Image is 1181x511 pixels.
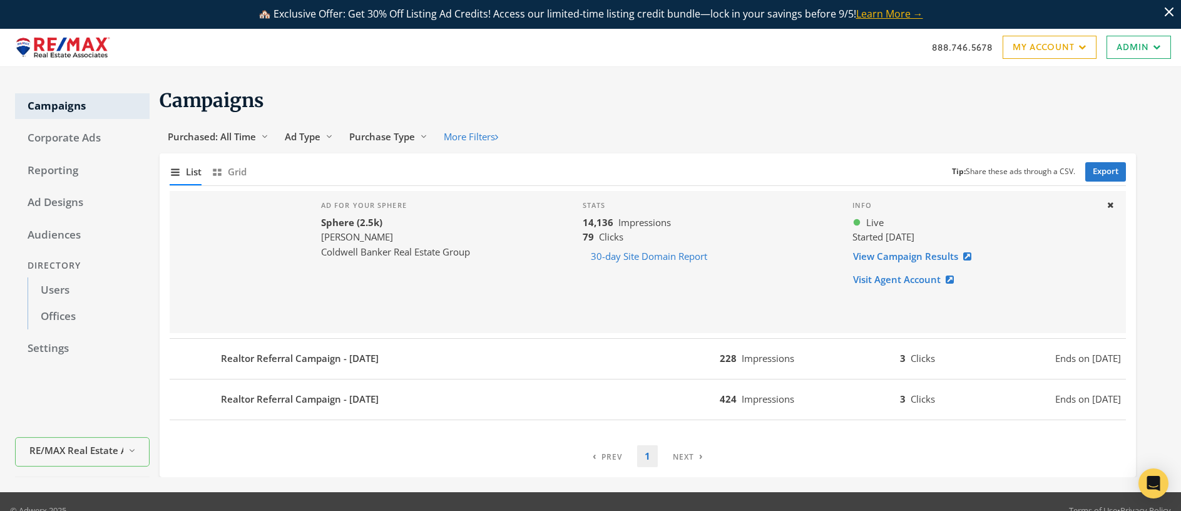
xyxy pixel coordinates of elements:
[637,445,658,467] a: 1
[170,158,202,185] button: List
[952,166,1075,178] small: Share these ads through a CSV.
[212,158,247,185] button: Grid
[900,393,906,405] b: 3
[10,32,117,63] img: Adwerx
[1138,468,1168,498] div: Open Intercom Messenger
[221,351,379,366] b: Realtor Referral Campaign - [DATE]
[1107,36,1171,59] a: Admin
[852,245,979,268] a: View Campaign Results
[321,216,382,229] b: Sphere (2.5k)
[583,201,832,210] h4: Stats
[277,125,341,148] button: Ad Type
[170,344,1126,374] button: Realtor Referral Campaign - [DATE]228Impressions3ClicksEnds on [DATE]
[952,166,966,177] b: Tip:
[618,216,671,229] span: Impressions
[15,93,150,120] a: Campaigns
[866,215,884,230] span: Live
[599,230,623,243] span: Clicks
[1085,162,1126,182] a: Export
[742,393,794,405] span: Impressions
[583,230,594,243] b: 79
[1003,36,1097,59] a: My Account
[228,165,247,179] span: Grid
[583,245,715,268] button: 30-day Site Domain Report
[1055,351,1121,366] span: Ends on [DATE]
[321,201,470,210] h4: Ad for your sphere
[1055,392,1121,406] span: Ends on [DATE]
[15,254,150,277] div: Directory
[911,393,935,405] span: Clicks
[29,443,123,458] span: RE/MAX Real Estate Associates
[15,190,150,216] a: Ad Designs
[160,125,277,148] button: Purchased: All Time
[28,277,150,304] a: Users
[720,352,737,364] b: 228
[28,304,150,330] a: Offices
[720,393,737,405] b: 424
[932,41,993,54] a: 888.746.5678
[160,88,264,112] span: Campaigns
[15,437,150,467] button: RE/MAX Real Estate Associates
[221,392,379,406] b: Realtor Referral Campaign - [DATE]
[321,230,470,244] div: [PERSON_NAME]
[170,385,1126,415] button: Realtor Referral Campaign - [DATE]424Impressions3ClicksEnds on [DATE]
[852,230,1097,244] div: Started [DATE]
[900,352,906,364] b: 3
[852,268,962,291] a: Visit Agent Account
[341,125,436,148] button: Purchase Type
[742,352,794,364] span: Impressions
[585,445,710,467] nav: pagination
[349,130,415,143] span: Purchase Type
[15,158,150,184] a: Reporting
[15,125,150,152] a: Corporate Ads
[285,130,320,143] span: Ad Type
[436,125,506,148] button: More Filters
[583,216,613,229] b: 14,136
[168,130,256,143] span: Purchased: All Time
[911,352,935,364] span: Clicks
[852,201,1097,210] h4: Info
[15,336,150,362] a: Settings
[321,245,470,259] div: Coldwell Banker Real Estate Group
[15,222,150,249] a: Audiences
[186,165,202,179] span: List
